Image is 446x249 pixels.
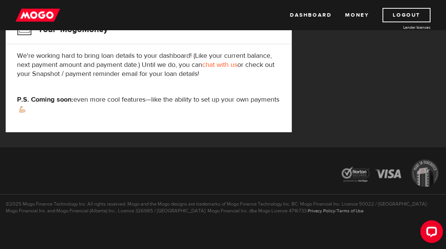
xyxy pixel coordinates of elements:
[17,95,280,113] p: even more cool features—like the ability to set up your own payments
[337,208,364,214] a: Terms of Use
[19,106,25,113] img: strong arm emoji
[374,25,431,30] a: Lender licences
[202,60,237,69] a: chat with us
[383,8,431,22] a: Logout
[15,8,60,22] img: mogo_logo-11ee424be714fa7cbb0f0f49df9e16ec.png
[290,8,331,22] a: Dashboard
[17,95,73,104] strong: P.S. Coming soon:
[308,208,335,214] a: Privacy Policy
[345,8,369,22] a: Money
[17,51,280,79] p: We're working hard to bring loan details to your dashboard! (Like your current balance, next paym...
[334,154,446,194] img: legal-icons-92a2ffecb4d32d839781d1b4e4802d7b.png
[414,217,446,249] iframe: LiveChat chat widget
